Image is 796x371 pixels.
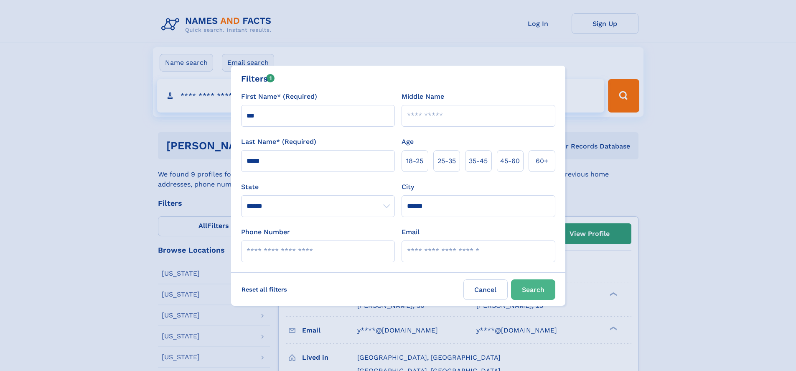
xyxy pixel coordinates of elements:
span: 45‑60 [500,156,520,166]
label: Email [402,227,420,237]
label: Cancel [463,279,508,300]
span: 60+ [536,156,548,166]
span: 25‑35 [437,156,456,166]
button: Search [511,279,555,300]
div: Filters [241,72,275,85]
label: Middle Name [402,92,444,102]
label: Reset all filters [236,279,292,299]
label: Age [402,137,414,147]
label: Phone Number [241,227,290,237]
label: Last Name* (Required) [241,137,316,147]
span: 35‑45 [469,156,488,166]
span: 18‑25 [406,156,423,166]
label: First Name* (Required) [241,92,317,102]
label: State [241,182,395,192]
label: City [402,182,414,192]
